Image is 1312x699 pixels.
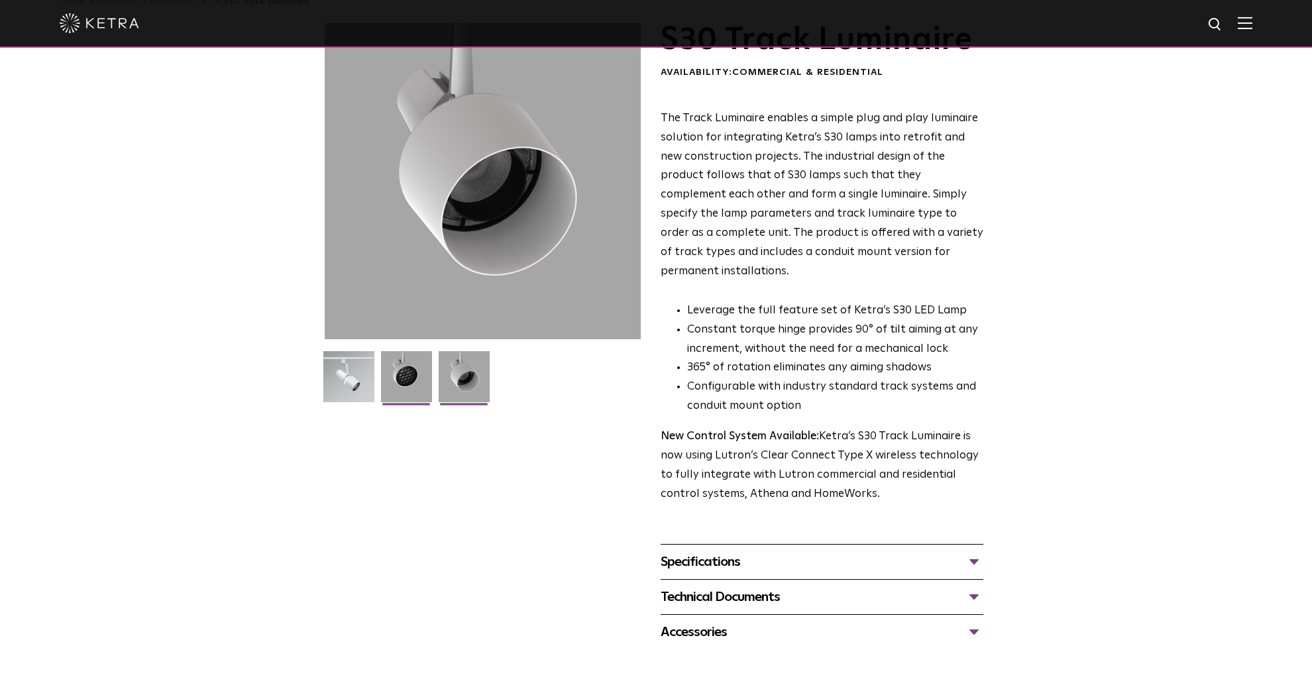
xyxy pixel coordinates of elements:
span: The Track Luminaire enables a simple plug and play luminaire solution for integrating Ketra’s S30... [661,113,983,277]
img: S30-Track-Luminaire-2021-Web-Square [323,351,374,412]
div: Specifications [661,551,983,572]
li: 365° of rotation eliminates any aiming shadows [687,358,983,378]
img: ketra-logo-2019-white [60,13,139,33]
strong: New Control System Available: [661,431,819,442]
img: Hamburger%20Nav.svg [1238,17,1252,29]
li: Leverage the full feature set of Ketra’s S30 LED Lamp [687,301,983,321]
img: 9e3d97bd0cf938513d6e [439,351,490,412]
img: 3b1b0dc7630e9da69e6b [381,351,432,412]
li: Configurable with industry standard track systems and conduit mount option [687,378,983,416]
div: Technical Documents [661,586,983,608]
li: Constant torque hinge provides 90° of tilt aiming at any increment, without the need for a mechan... [687,321,983,359]
span: Commercial & Residential [732,68,883,77]
div: Availability: [661,66,983,80]
div: Accessories [661,621,983,643]
p: Ketra’s S30 Track Luminaire is now using Lutron’s Clear Connect Type X wireless technology to ful... [661,427,983,504]
img: search icon [1207,17,1224,33]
